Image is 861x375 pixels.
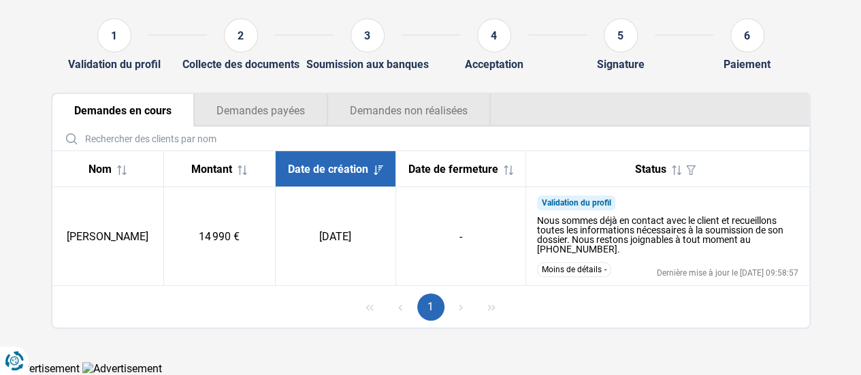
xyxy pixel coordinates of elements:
[52,187,164,286] td: [PERSON_NAME]
[288,163,368,176] span: Date de création
[657,269,798,277] div: Dernière mise à jour le [DATE] 09:58:57
[604,18,638,52] div: 5
[447,293,474,321] button: Next Page
[88,163,112,176] span: Nom
[724,58,770,71] div: Paiement
[537,262,611,277] button: Moins de détails
[191,163,232,176] span: Montant
[356,293,383,321] button: First Page
[327,94,491,127] button: Demandes non réalisées
[395,187,525,286] td: -
[68,58,161,71] div: Validation du profil
[82,362,162,375] img: Advertisement
[730,18,764,52] div: 6
[477,18,511,52] div: 4
[275,187,395,286] td: [DATE]
[387,293,414,321] button: Previous Page
[306,58,429,71] div: Soumission aux banques
[163,187,275,286] td: 14 990 €
[417,293,444,321] button: Page 1
[597,58,645,71] div: Signature
[351,18,385,52] div: 3
[635,163,666,176] span: Status
[478,293,505,321] button: Last Page
[465,58,523,71] div: Acceptation
[408,163,498,176] span: Date de fermeture
[537,216,798,254] div: Nous sommes déjà en contact avec le client et recueillons toutes les informations nécessaires à l...
[194,94,327,127] button: Demandes payées
[224,18,258,52] div: 2
[541,198,611,208] span: Validation du profil
[97,18,131,52] div: 1
[52,94,194,127] button: Demandes en cours
[182,58,299,71] div: Collecte des documents
[58,127,804,150] input: Rechercher des clients par nom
